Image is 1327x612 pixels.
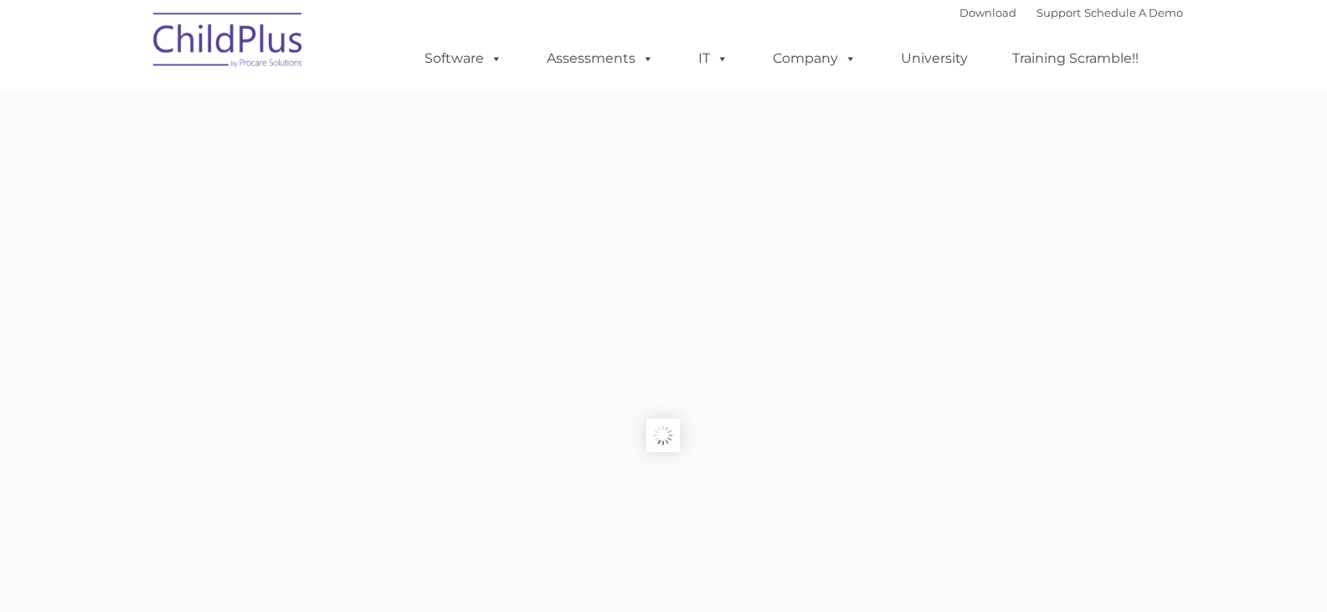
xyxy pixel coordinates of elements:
[1036,6,1081,19] a: Support
[1084,6,1183,19] a: Schedule A Demo
[530,42,671,75] a: Assessments
[145,1,312,85] img: ChildPlus by Procare Solutions
[995,42,1155,75] a: Training Scramble!!
[959,6,1016,19] a: Download
[756,42,873,75] a: Company
[682,42,745,75] a: IT
[408,42,519,75] a: Software
[959,6,1183,19] font: |
[884,42,985,75] a: University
